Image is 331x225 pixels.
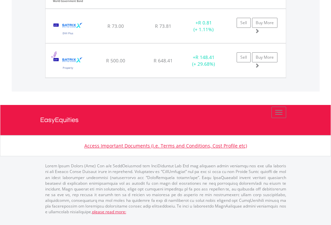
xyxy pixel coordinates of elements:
[183,54,225,67] div: + (+ 29.68%)
[107,23,124,29] span: R 73.00
[45,163,286,215] p: Lorem Ipsum Dolors (Ame) Con a/e SeddOeiusmod tem InciDiduntut Lab Etd mag aliquaen admin veniamq...
[49,52,87,76] img: TFSA.STXPRO.png
[237,52,251,62] a: Sell
[92,209,126,215] a: please read more:
[154,57,173,64] span: R 648.41
[183,19,225,33] div: + (+ 1.11%)
[195,54,215,60] span: R 148.41
[155,23,171,29] span: R 73.81
[106,57,125,64] span: R 500.00
[252,52,277,62] a: Buy More
[198,19,212,26] span: R 0.81
[40,105,291,135] a: EasyEquities
[237,18,251,28] a: Sell
[49,17,87,41] img: TFSA.STXDIV.png
[252,18,277,28] a: Buy More
[84,143,247,149] a: Access Important Documents (i.e. Terms and Conditions, Cost Profile etc)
